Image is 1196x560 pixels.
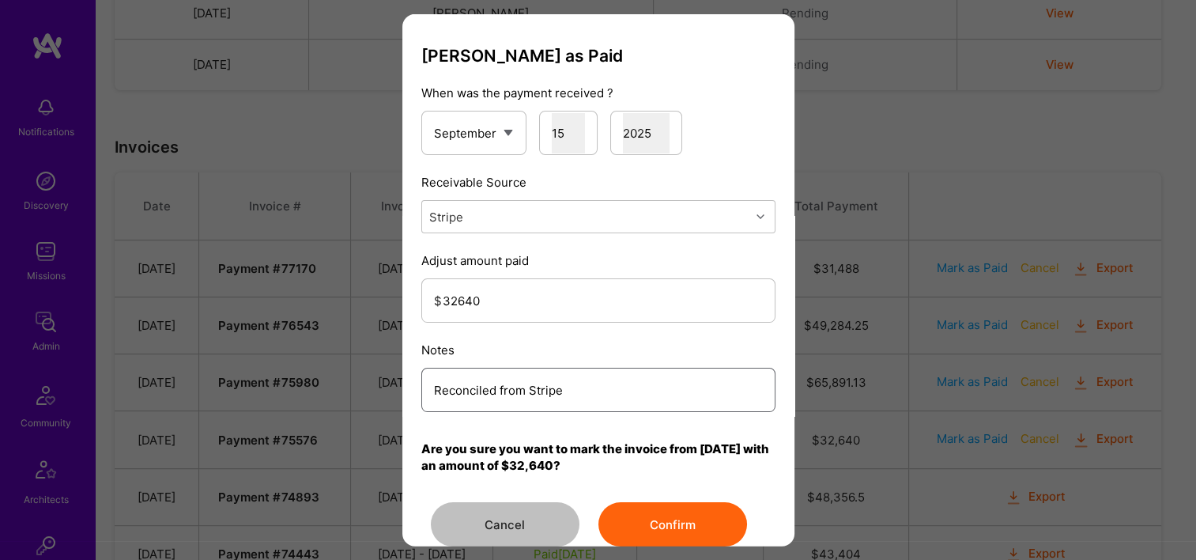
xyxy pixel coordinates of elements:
[756,213,764,221] i: icon Chevron
[598,502,747,547] button: Confirm
[421,46,775,66] h3: [PERSON_NAME] as Paid
[421,441,775,474] p: Are you sure you want to mark the invoice from [DATE] with an amount of $32,640?
[431,502,579,547] button: Cancel
[421,85,775,101] p: When was the payment received ?
[421,342,775,358] p: Notes
[434,292,443,308] div: $
[421,174,775,191] p: Receivable Source
[421,252,775,269] p: Adjust amount paid
[402,14,794,547] div: modal
[434,369,763,410] input: memo
[429,208,463,225] div: Stripe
